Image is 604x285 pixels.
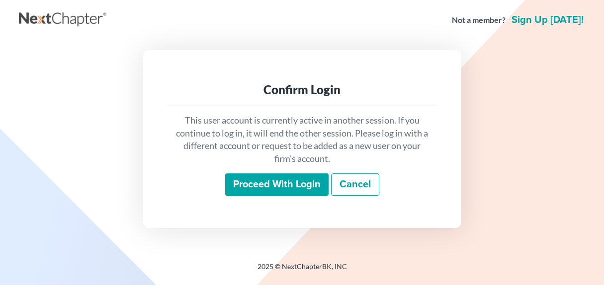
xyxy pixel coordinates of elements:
div: Confirm Login [175,82,430,98]
a: Sign up [DATE]! [510,15,586,25]
div: 2025 © NextChapterBK, INC [19,262,586,280]
p: This user account is currently active in another session. If you continue to log in, it will end ... [175,114,430,165]
input: Proceed with login [225,173,329,196]
a: Cancel [331,173,379,196]
strong: Not a member? [452,14,506,26]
